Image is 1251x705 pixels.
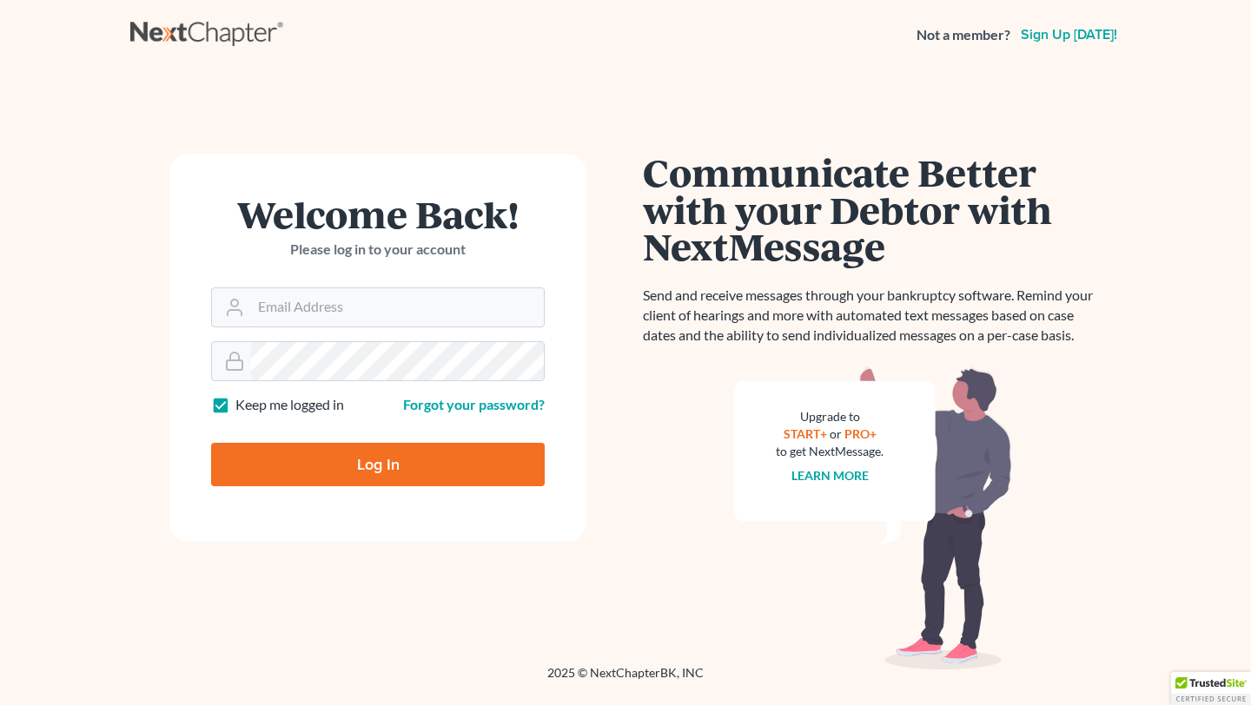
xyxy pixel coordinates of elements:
[791,468,869,483] a: Learn more
[1171,672,1251,705] div: TrustedSite Certified
[235,395,344,415] label: Keep me logged in
[784,426,827,441] a: START+
[1017,28,1121,42] a: Sign up [DATE]!
[211,443,545,486] input: Log In
[643,154,1103,265] h1: Communicate Better with your Debtor with NextMessage
[130,664,1121,695] div: 2025 © NextChapterBK, INC
[734,366,1012,670] img: nextmessage_bg-59042aed3d76b12b5cd301f8e5b87938c9018125f34e5fa2b7a6b67550977c72.svg
[211,195,545,233] h1: Welcome Back!
[643,286,1103,346] p: Send and receive messages through your bankruptcy software. Remind your client of hearings and mo...
[830,426,842,441] span: or
[211,240,545,260] p: Please log in to your account
[776,408,884,425] div: Upgrade to
[403,396,545,412] a: Forgot your password?
[844,426,877,441] a: PRO+
[251,288,544,326] input: Email Address
[917,25,1010,45] strong: Not a member?
[776,443,884,460] div: to get NextMessage.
